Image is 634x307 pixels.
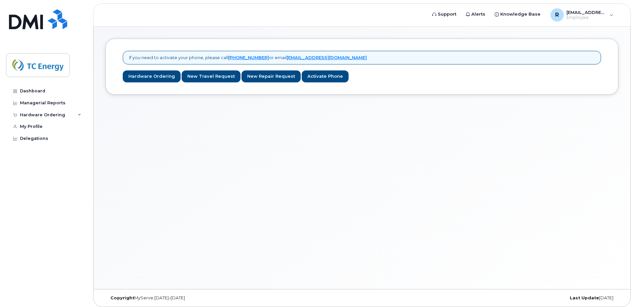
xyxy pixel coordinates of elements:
p: If you need to activate your phone, please call or email [129,54,367,61]
a: New Travel Request [182,70,240,83]
div: [DATE] [447,295,618,301]
a: [PHONE_NUMBER] [228,55,269,60]
strong: Copyright [110,295,134,300]
a: Activate Phone [302,70,349,83]
a: New Repair Request [241,70,301,83]
a: Hardware Ordering [123,70,181,83]
div: MyServe [DATE]–[DATE] [105,295,276,301]
a: [EMAIL_ADDRESS][DOMAIN_NAME] [287,55,367,60]
strong: Last Update [570,295,599,300]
